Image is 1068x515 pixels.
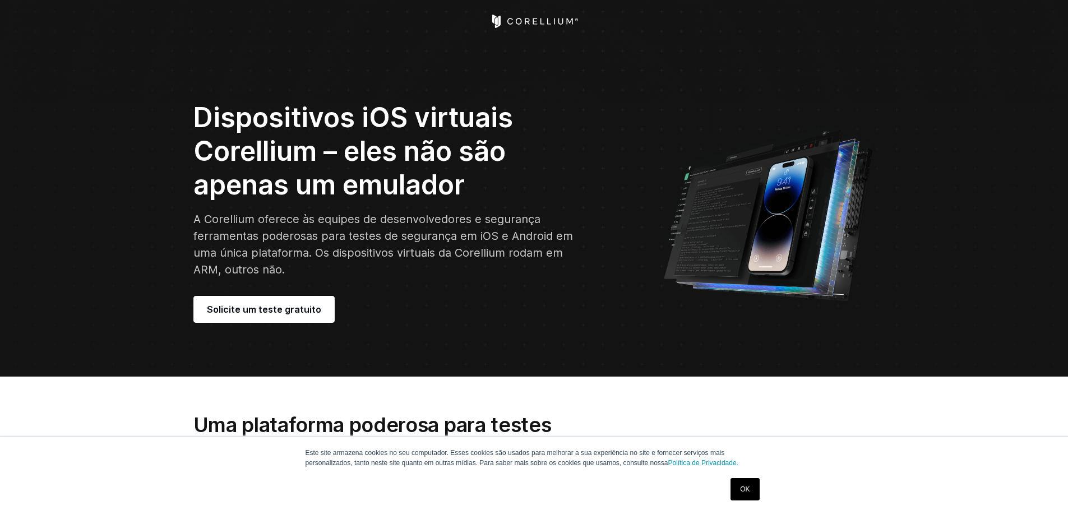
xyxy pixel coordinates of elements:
font: Dispositivos iOS virtuais Corellium – eles não são apenas um emulador [193,101,513,201]
font: Uma plataforma poderosa para testes de segurança de aplicativos móveis [193,412,552,462]
font: Solicite um teste gratuito [207,304,321,315]
a: OK [731,478,759,500]
a: Página inicial do Corellium [489,15,579,28]
a: Política de Privacidade. [668,459,738,467]
a: Solicite um teste gratuito [193,296,335,323]
font: Este site armazena cookies no seu computador. Esses cookies são usados ​​para melhorar a sua expe... [306,449,725,467]
font: A Corellium oferece às equipes de desenvolvedores e segurança ferramentas poderosas para testes d... [193,212,573,276]
img: Interface de usuário do Corellium [663,122,875,301]
font: OK [740,485,750,493]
